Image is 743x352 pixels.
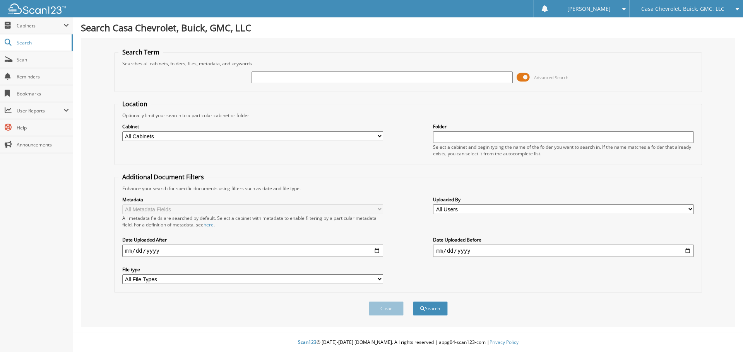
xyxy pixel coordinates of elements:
span: Bookmarks [17,90,69,97]
label: Uploaded By [433,196,694,203]
div: All metadata fields are searched by default. Select a cabinet with metadata to enable filtering b... [122,215,383,228]
legend: Search Term [118,48,163,56]
span: Search [17,39,68,46]
a: here [204,221,214,228]
span: Reminders [17,73,69,80]
div: Optionally limit your search to a particular cabinet or folder [118,112,698,119]
input: end [433,245,694,257]
label: Cabinet [122,123,383,130]
button: Search [413,301,448,316]
a: Privacy Policy [490,339,519,345]
div: Enhance your search for specific documents using filters such as date and file type. [118,185,698,192]
div: © [DATE]-[DATE] [DOMAIN_NAME]. All rights reserved | appg04-scan123-com | [73,333,743,352]
label: Date Uploaded After [122,236,383,243]
span: User Reports [17,107,63,114]
button: Clear [369,301,404,316]
span: Announcements [17,141,69,148]
iframe: Chat Widget [704,315,743,352]
label: File type [122,266,383,273]
span: Scan [17,56,69,63]
label: Date Uploaded Before [433,236,694,243]
span: Help [17,124,69,131]
span: Scan123 [298,339,317,345]
label: Metadata [122,196,383,203]
label: Folder [433,123,694,130]
input: start [122,245,383,257]
legend: Additional Document Filters [118,173,208,181]
span: Cabinets [17,22,63,29]
span: Advanced Search [534,75,568,80]
span: [PERSON_NAME] [567,7,611,11]
legend: Location [118,100,151,108]
div: Searches all cabinets, folders, files, metadata, and keywords [118,60,698,67]
span: Casa Chevrolet, Buick, GMC, LLC [641,7,724,11]
div: Select a cabinet and begin typing the name of the folder you want to search in. If the name match... [433,144,694,157]
h1: Search Casa Chevrolet, Buick, GMC, LLC [81,21,735,34]
img: scan123-logo-white.svg [8,3,66,14]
